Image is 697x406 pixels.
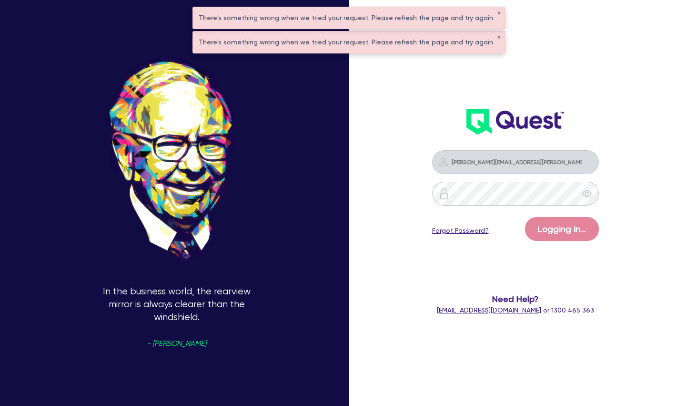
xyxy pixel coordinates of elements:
span: - [PERSON_NAME] [147,340,206,347]
img: icon-password [438,188,450,199]
img: icon-password [438,156,449,167]
button: ✕ [497,35,501,40]
input: Email address [432,150,599,174]
a: Forgot Password? [432,226,489,236]
button: ✕ [497,11,501,16]
span: eye [582,189,592,198]
div: There's something wrong when we tried your request. Please refresh the page and try again [193,31,505,53]
button: Logging in... [525,217,599,241]
span: Need Help? [425,292,605,305]
div: There's something wrong when we tried your request. Please refresh the page and try again [193,7,505,29]
span: or 1300 465 363 [437,306,594,314]
a: [EMAIL_ADDRESS][DOMAIN_NAME] [437,306,541,314]
img: wH2k97JdezQIQAAAABJRU5ErkJggg== [466,109,564,135]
